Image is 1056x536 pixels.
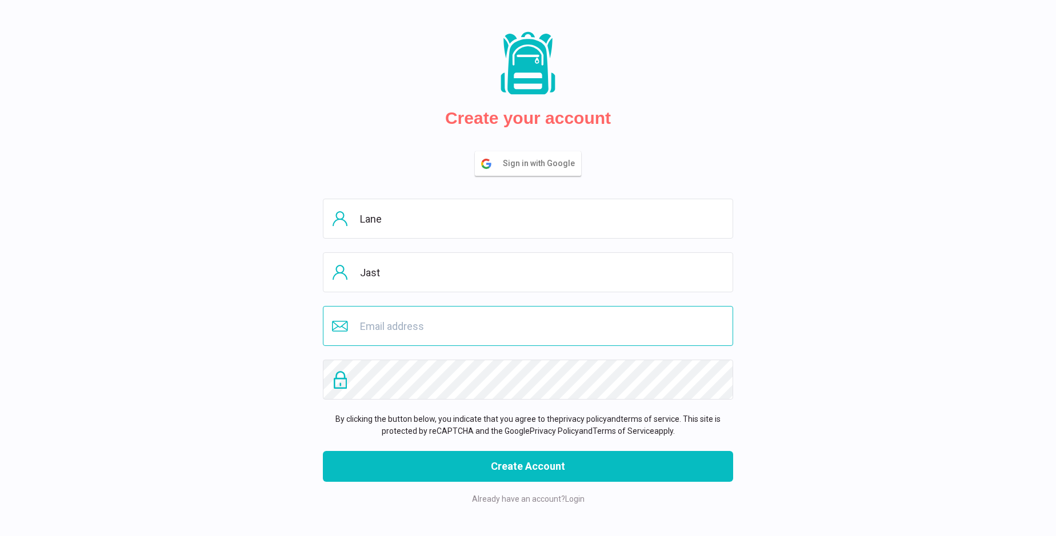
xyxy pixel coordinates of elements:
input: Email address [323,306,733,346]
button: Create Account [323,451,733,482]
h2: Create your account [445,108,611,128]
a: Login [565,494,585,503]
button: Sign in with Google [475,151,581,176]
input: Last name [323,252,733,292]
p: Already have an account? [323,493,733,505]
a: terms of service [621,414,679,424]
a: Privacy Policy [530,426,579,436]
img: Packs logo [497,31,559,96]
span: Sign in with Google [503,152,581,175]
a: privacy policy [559,414,607,424]
input: First name [323,199,733,239]
p: By clicking the button below, you indicate that you agree to the and . This site is protected by ... [323,413,733,437]
a: Terms of Service [593,426,654,436]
